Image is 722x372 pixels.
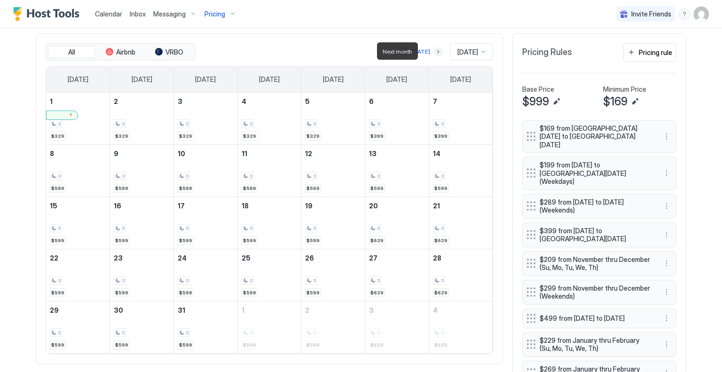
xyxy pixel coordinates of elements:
[306,290,320,296] span: $599
[186,330,188,336] span: 3
[522,332,676,357] div: $229 from January thru February (Su, Mo, Tu, We, Th) menu
[301,197,365,214] a: March 19, 2026
[305,254,314,262] span: 26
[661,339,672,350] button: More options
[50,97,53,105] span: 1
[522,95,549,109] span: $999
[305,306,309,314] span: 2
[522,222,676,247] div: $399 from [DATE] to [GEOGRAPHIC_DATA][DATE] menu
[305,150,312,158] span: 12
[243,290,256,296] span: $599
[661,200,672,212] button: More options
[114,306,123,314] span: 30
[110,145,173,162] a: March 9, 2026
[50,202,57,210] span: 15
[661,313,672,324] div: menu
[429,93,493,145] td: March 7, 2026
[369,97,374,105] span: 6
[130,10,146,18] span: Inbox
[114,97,118,105] span: 2
[237,197,301,249] td: March 18, 2026
[174,301,237,319] a: March 31, 2026
[238,93,301,110] a: March 4, 2026
[377,173,380,179] span: 3
[186,277,188,284] span: 3
[540,255,651,272] span: $209 from November thru December (Su, Mo, Tu, We, Th)
[58,67,98,92] a: Sunday
[97,46,144,59] button: Airbnb
[179,290,192,296] span: $599
[522,157,676,190] div: $199 from [DATE] to [GEOGRAPHIC_DATA][DATE] (Weekdays) menu
[122,173,125,179] span: 3
[313,225,316,231] span: 3
[450,75,471,84] span: [DATE]
[433,202,440,210] span: 21
[195,75,216,84] span: [DATE]
[661,200,672,212] div: menu
[68,48,75,56] span: All
[522,280,676,305] div: $299 from November thru December (Weekends) menu
[110,197,174,249] td: March 16, 2026
[433,306,438,314] span: 4
[179,237,192,244] span: $599
[178,254,187,262] span: 24
[301,249,365,301] td: March 26, 2026
[441,173,444,179] span: 3
[365,144,429,197] td: March 13, 2026
[433,254,441,262] span: 28
[301,249,365,267] a: March 26, 2026
[178,202,185,210] span: 17
[365,93,429,110] a: March 6, 2026
[204,10,225,18] span: Pricing
[46,301,110,319] a: March 29, 2026
[540,314,651,323] span: $499 from [DATE] to [DATE]
[411,47,430,56] div: [DATE]
[370,185,384,191] span: $599
[58,225,61,231] span: 3
[434,185,447,191] span: $599
[522,85,554,94] span: Base Price
[377,67,416,92] a: Friday
[369,150,377,158] span: 13
[679,8,690,20] div: menu
[540,198,651,214] span: $289 from [DATE] to [DATE] (Weekends)
[243,133,256,139] span: $329
[179,185,192,191] span: $569
[365,249,429,301] td: March 27, 2026
[13,7,84,21] a: Host Tools Logo
[242,306,244,314] span: 1
[174,93,237,110] a: March 3, 2026
[365,197,429,214] a: March 20, 2026
[46,145,110,162] a: March 8, 2026
[433,150,440,158] span: 14
[58,173,61,179] span: 3
[115,290,128,296] span: $599
[46,197,110,214] a: March 15, 2026
[370,290,384,296] span: $629
[174,197,237,214] a: March 17, 2026
[383,48,412,55] span: Next month
[365,249,429,267] a: March 27, 2026
[58,121,61,127] span: 3
[369,306,374,314] span: 3
[238,301,301,319] a: April 1, 2026
[243,237,256,244] span: $599
[243,185,256,191] span: $569
[46,197,110,249] td: March 15, 2026
[377,121,380,127] span: 3
[153,10,186,18] span: Messaging
[377,277,380,284] span: 3
[122,225,125,231] span: 3
[441,277,444,284] span: 3
[115,237,128,244] span: $599
[116,48,135,56] span: Airbnb
[50,254,58,262] span: 22
[429,145,493,162] a: March 14, 2026
[237,144,301,197] td: March 11, 2026
[306,133,320,139] span: $329
[433,97,437,105] span: 7
[110,249,173,267] a: March 23, 2026
[661,313,672,324] button: More options
[365,145,429,162] a: March 13, 2026
[429,197,493,214] a: March 21, 2026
